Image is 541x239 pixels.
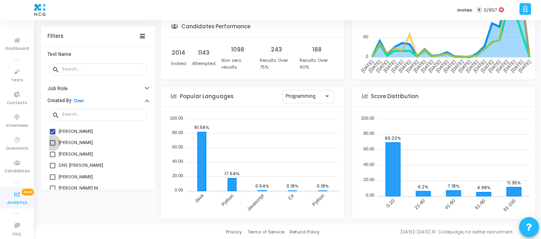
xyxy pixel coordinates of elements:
[231,45,244,54] div: 1098
[360,59,374,73] tspan: [DATE]
[47,98,71,104] h6: Created By
[510,59,524,73] tspan: [DATE]
[480,59,494,73] tspan: [DATE]
[52,65,62,73] mat-icon: search
[220,193,235,207] tspan: Python
[198,49,210,57] div: 1143
[287,192,295,201] tspan: C#
[47,85,68,91] h6: Job Role
[74,98,84,103] a: Clear
[457,59,472,73] tspan: [DATE]
[412,59,427,73] tspan: [DATE]
[41,82,155,95] button: Job Role
[59,127,93,136] span: [PERSON_NAME]
[367,59,382,73] tspan: [DATE]
[271,45,282,54] div: 243
[226,229,242,235] a: Privacy
[47,51,71,57] h6: Test Name
[247,229,284,235] a: Terms of Service
[5,45,29,52] span: Dashboard
[62,67,144,71] input: Search...
[180,93,233,100] h3: Popular Languages
[457,7,473,14] label: Invites:
[181,24,251,30] h3: Candidates Performance
[472,59,487,73] tspan: [DATE]
[363,177,374,182] tspan: 20.00
[32,2,47,18] img: logo
[502,59,517,73] tspan: [DATE]
[290,229,320,235] a: Refund Policy
[59,183,98,193] span: [PERSON_NAME] M
[312,45,321,54] div: 188
[62,112,144,117] input: Search...
[59,172,93,182] span: [PERSON_NAME]
[172,144,183,149] tspan: 60.00
[495,59,510,73] tspan: [DATE]
[22,189,34,196] span: New
[260,57,294,70] div: Results Over 75%
[371,93,418,100] h3: Score Distribution
[420,59,435,73] tspan: [DATE]
[450,59,465,73] tspan: [DATE]
[484,7,497,14] span: 0/857
[390,59,404,73] tspan: [DATE]
[363,131,374,136] tspan: 80.00
[221,57,254,70] div: Non zero results
[300,57,334,70] div: Results Over 90%
[6,145,28,152] span: Questions
[172,173,183,178] tspan: 20.00
[361,115,374,120] tspan: 100.00
[172,158,183,163] tspan: 40.00
[59,138,93,148] span: [PERSON_NAME]
[59,149,93,159] span: [PERSON_NAME]
[161,17,344,37] kt-portlet-header: Candidates Performance
[7,199,27,206] span: Analytics
[382,59,397,73] tspan: [DATE]
[413,198,426,210] tspan: 21-40
[443,198,456,210] tspan: 41-60
[442,59,457,73] tspan: [DATE]
[41,48,155,61] button: Test Name
[11,77,23,84] span: Tests
[366,53,368,58] tspan: 0
[363,34,368,39] tspan: 80
[41,95,155,107] button: Created ByClear
[320,229,531,235] div: [DATE]-[DATE] © Codejudge, for better recruitment.
[192,60,216,67] div: Attempted
[465,59,479,73] tspan: [DATE]
[375,59,390,73] tspan: [DATE]
[13,231,21,238] span: FAQ
[366,193,374,198] tspan: 0.00
[52,111,62,118] mat-icon: search
[170,115,183,120] tspan: 100.00
[161,87,344,107] kt-portlet-header: Popular Languages
[363,146,374,151] tspan: 60.00
[476,7,482,13] span: T
[194,192,205,203] tspan: Java
[172,49,185,57] div: 2014
[502,198,517,212] tspan: 81-100
[286,93,316,99] span: Programming
[7,100,27,107] span: Contests
[311,193,325,207] tspan: Python
[474,198,486,210] tspan: 61-80
[517,59,532,73] tspan: [DATE]
[435,59,449,73] tspan: [DATE]
[352,87,535,107] kt-portlet-header: Score Distribution
[405,59,419,73] tspan: [DATE]
[385,198,396,208] tspan: 0-20
[6,122,28,129] span: Interviews
[397,59,412,73] tspan: [DATE]
[4,168,30,175] span: Candidates
[363,162,374,166] tspan: 40.00
[59,161,103,170] span: DNS [PERSON_NAME]
[487,59,502,73] tspan: [DATE]
[427,59,442,73] tspan: [DATE]
[174,188,183,192] tspan: 0.00
[172,130,183,134] tspan: 80.00
[246,192,265,212] tspan: Javascript
[171,60,186,67] div: Invited
[47,33,63,40] div: Filters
